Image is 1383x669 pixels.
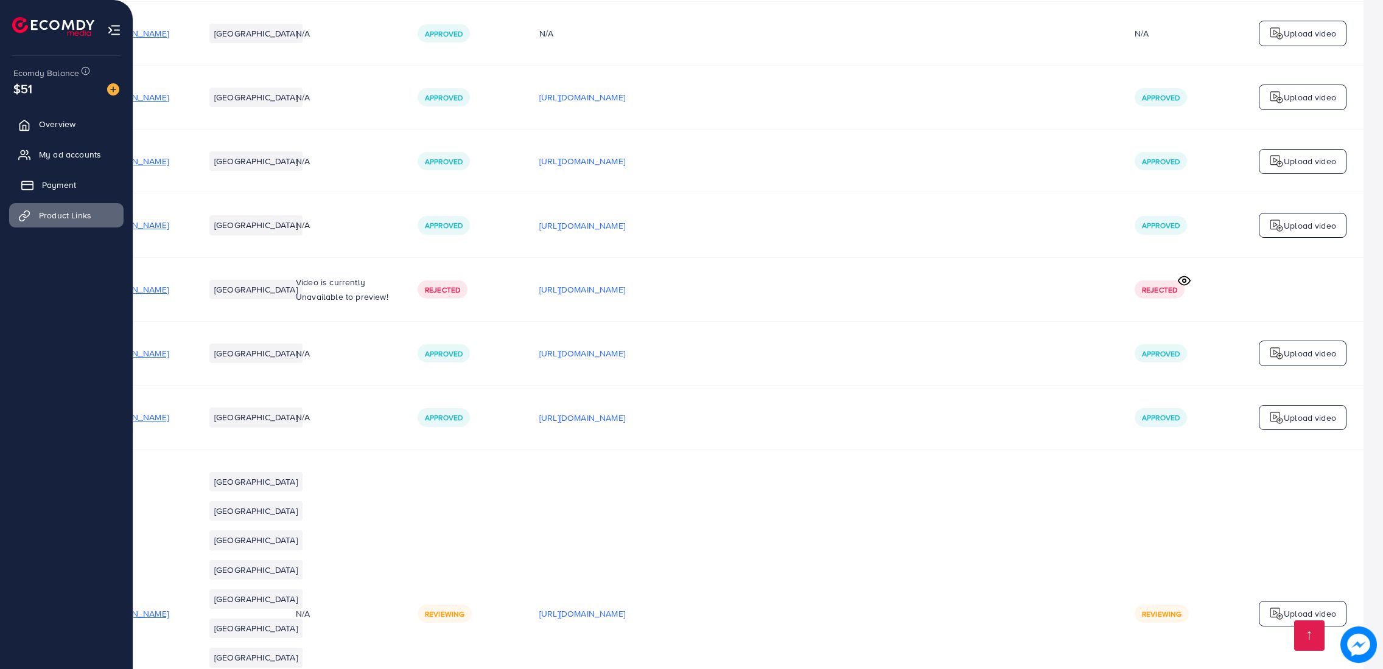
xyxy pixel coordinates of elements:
span: Reviewing [425,609,464,619]
span: Rejected [1142,285,1177,295]
span: N/A [296,411,310,423]
a: Overview [9,112,124,136]
li: [GEOGRAPHIC_DATA] [209,24,303,43]
span: N/A [296,219,310,231]
span: $51 [13,80,32,97]
span: Approved [1142,348,1180,359]
img: image [1340,626,1377,663]
li: [GEOGRAPHIC_DATA] [209,619,303,638]
li: [GEOGRAPHIC_DATA] [209,472,303,491]
span: N/A [296,27,310,40]
li: [GEOGRAPHIC_DATA] [209,215,303,235]
img: logo [1269,90,1284,105]
p: Upload video [1284,218,1336,233]
p: [URL][DOMAIN_NAME] [539,606,625,621]
span: Approved [1142,412,1180,423]
p: [URL][DOMAIN_NAME] [539,282,625,297]
span: N/A [296,608,310,620]
p: Upload video [1284,346,1336,361]
img: logo [1269,346,1284,361]
span: Approved [425,92,463,103]
img: logo [1269,606,1284,621]
span: My ad accounts [39,148,101,161]
li: [GEOGRAPHIC_DATA] [209,560,303,580]
p: [URL][DOMAIN_NAME] [539,90,625,105]
span: N/A [296,91,310,103]
p: Upload video [1284,606,1336,621]
li: [GEOGRAPHIC_DATA] [209,530,303,550]
p: Upload video [1284,411,1336,425]
p: [URL][DOMAIN_NAME] [539,154,625,168]
span: Approved [1142,156,1180,167]
span: Reviewing [1142,609,1182,619]
span: Ecomdy Balance [13,67,79,79]
span: Approved [425,156,463,167]
a: My ad accounts [9,142,124,167]
img: logo [12,17,94,36]
div: N/A [1135,27,1149,40]
a: Payment [9,173,124,197]
img: logo [1269,218,1284,233]
span: Approved [425,412,463,423]
span: Approved [425,29,463,39]
span: Approved [1142,220,1180,231]
li: [GEOGRAPHIC_DATA] [209,344,303,363]
li: [GEOGRAPHIC_DATA] [209,501,303,521]
img: logo [1269,26,1284,41]
span: Rejected [425,285,460,295]
a: Product Links [9,203,124,227]
p: Upload video [1284,26,1336,41]
img: logo [1269,411,1284,425]
li: [GEOGRAPHIC_DATA] [209,88,303,107]
span: Approved [1142,92,1180,103]
span: Approved [425,348,463,359]
li: [GEOGRAPHIC_DATA] [209,151,303,171]
p: [URL][DOMAIN_NAME] [539,346,625,361]
img: logo [1269,154,1284,168]
p: Upload video [1284,154,1336,168]
span: Payment [42,179,76,191]
p: Upload video [1284,90,1336,105]
li: [GEOGRAPHIC_DATA] [209,280,303,299]
span: Approved [425,220,463,231]
img: image [107,83,119,95]
div: N/A [539,27,1105,40]
span: Product Links [39,209,91,221]
p: Video is currently Unavailable to preview! [296,275,388,304]
li: [GEOGRAPHIC_DATA] [209,407,303,427]
span: N/A [296,347,310,359]
p: [URL][DOMAIN_NAME] [539,218,625,233]
li: [GEOGRAPHIC_DATA] [209,648,303,667]
span: N/A [296,155,310,167]
p: [URL][DOMAIN_NAME] [539,411,625,425]
li: [GEOGRAPHIC_DATA] [209,589,303,609]
img: menu [107,23,121,37]
span: Overview [39,118,75,130]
